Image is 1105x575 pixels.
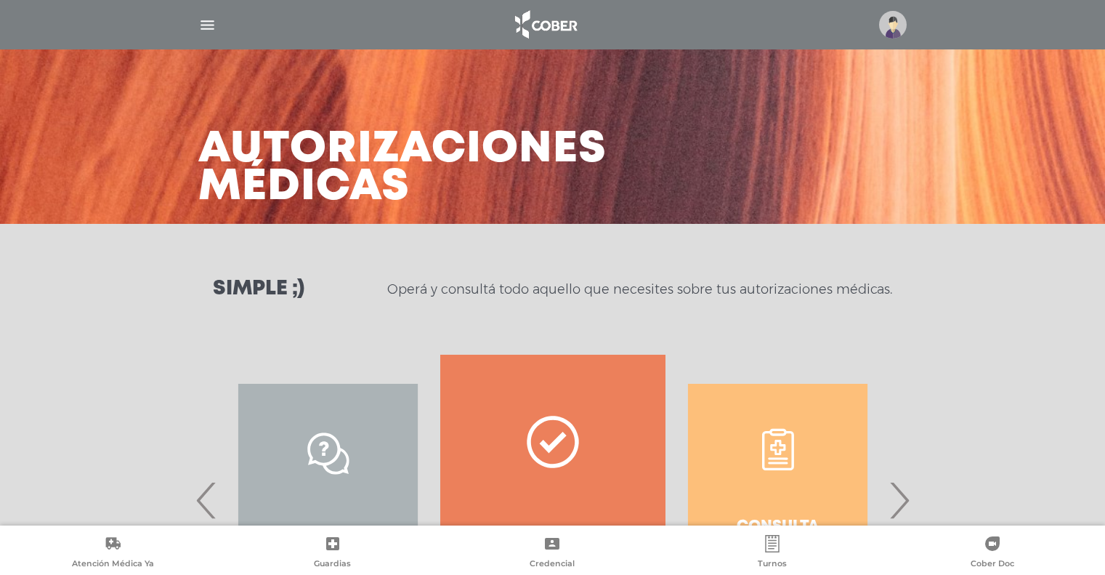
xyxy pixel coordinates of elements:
h3: Autorizaciones médicas [198,131,607,206]
a: Atención Médica Ya [3,535,223,572]
img: profile-placeholder.svg [879,11,907,39]
a: Cober Doc [882,535,1102,572]
a: Guardias [223,535,443,572]
span: Guardias [314,558,351,571]
span: Atención Médica Ya [72,558,154,571]
img: Cober_menu-lines-white.svg [198,16,216,34]
p: Operá y consultá todo aquello que necesites sobre tus autorizaciones médicas. [387,281,892,298]
img: logo_cober_home-white.png [507,7,583,42]
a: Turnos [663,535,883,572]
span: Next [885,461,913,539]
span: Credencial [530,558,575,571]
h3: Simple ;) [213,279,304,299]
span: Previous [193,461,221,539]
a: Credencial [442,535,663,572]
span: Cober Doc [971,558,1014,571]
span: Turnos [758,558,787,571]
